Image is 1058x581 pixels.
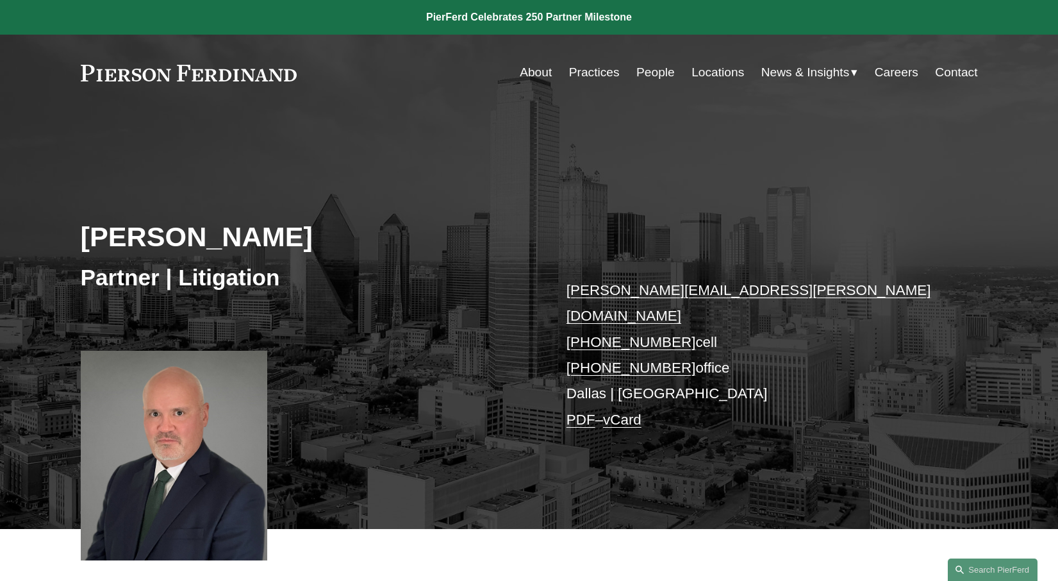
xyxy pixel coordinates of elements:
a: Contact [935,60,977,85]
a: folder dropdown [761,60,858,85]
p: cell office Dallas | [GEOGRAPHIC_DATA] – [566,278,940,433]
span: News & Insights [761,62,850,84]
h2: [PERSON_NAME] [81,220,529,253]
a: People [636,60,675,85]
a: Locations [691,60,744,85]
a: [PERSON_NAME][EMAIL_ADDRESS][PERSON_NAME][DOMAIN_NAME] [566,282,931,324]
a: Practices [569,60,620,85]
a: [PHONE_NUMBER] [566,360,696,376]
a: [PHONE_NUMBER] [566,334,696,350]
a: About [520,60,552,85]
a: Careers [875,60,918,85]
h3: Partner | Litigation [81,264,529,292]
a: vCard [603,412,641,428]
a: PDF [566,412,595,428]
a: Search this site [948,559,1037,581]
